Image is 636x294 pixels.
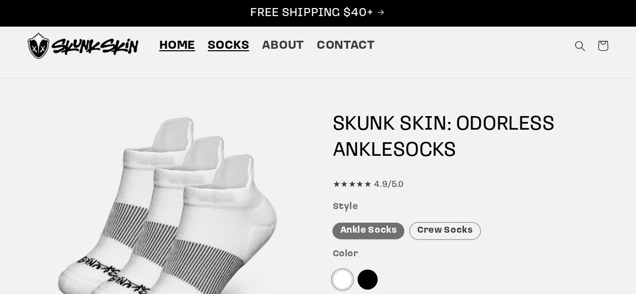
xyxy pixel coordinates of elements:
div: ★★★★★ 4.9/5.0 [332,177,608,192]
span: About [262,38,304,54]
span: Home [159,38,195,54]
div: Ankle Socks [332,223,404,239]
h3: Color [332,249,608,260]
h1: SKUNK SKIN: ODORLESS SOCKS [332,112,608,164]
h3: Style [332,202,608,213]
a: Contact [310,32,381,60]
span: Contact [317,38,375,54]
a: Socks [202,32,255,60]
p: FREE SHIPPING $40+ [11,6,625,21]
span: ANKLE [332,141,393,161]
a: Home [153,32,202,60]
summary: Search [568,34,591,57]
img: Skunk Skin Anti-Odor Socks. [28,33,138,59]
a: About [255,32,310,60]
span: Socks [208,38,249,54]
div: Crew Socks [409,222,481,240]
